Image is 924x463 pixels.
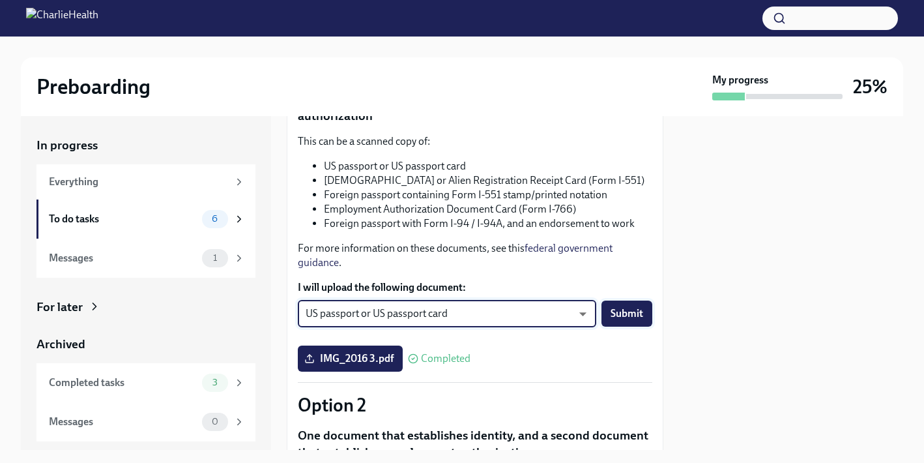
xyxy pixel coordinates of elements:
a: Messages0 [36,402,255,441]
span: 6 [204,214,225,224]
div: Messages [49,251,197,265]
strong: My progress [712,73,768,87]
a: Archived [36,336,255,353]
a: In progress [36,137,255,154]
div: For later [36,299,83,316]
h3: 25% [853,75,888,98]
a: Everything [36,164,255,200]
p: This can be a scanned copy of: [298,134,652,149]
li: US passport or US passport card [324,159,652,173]
div: Messages [49,415,197,429]
div: Completed tasks [49,376,197,390]
p: One document that establishes identity, and a second document that establishes employment authori... [298,427,652,460]
span: 3 [205,378,225,387]
h2: Preboarding [36,74,151,100]
p: For more information on these documents, see this . [298,241,652,270]
a: For later [36,299,255,316]
button: Submit [601,301,652,327]
li: Foreign passport containing Form I-551 stamp/printed notation [324,188,652,202]
p: Option 2 [298,393,652,417]
li: Foreign passport with Form I-94 / I-94A, and an endorsement to work [324,217,652,231]
a: Messages1 [36,239,255,278]
span: IMG_2016 3.pdf [307,352,394,365]
li: [DEMOGRAPHIC_DATA] or Alien Registration Receipt Card (Form I-551) [324,173,652,188]
a: To do tasks6 [36,200,255,239]
span: Submit [611,307,643,320]
div: To do tasks [49,212,197,226]
label: I will upload the following document: [298,280,652,295]
img: CharlieHealth [26,8,98,29]
a: Completed tasks3 [36,363,255,402]
div: Everything [49,175,228,189]
span: 1 [205,253,225,263]
li: Employment Authorization Document Card (Form I-766) [324,202,652,217]
span: 0 [204,417,226,426]
div: US passport or US passport card [298,300,596,327]
label: IMG_2016 3.pdf [298,346,403,372]
span: Completed [421,353,470,364]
